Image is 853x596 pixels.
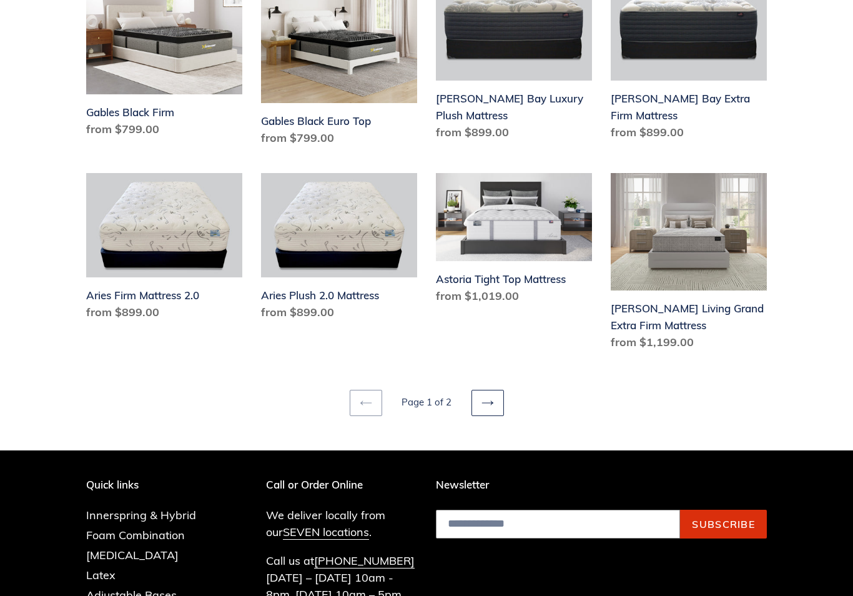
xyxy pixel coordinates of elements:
button: Subscribe [680,510,767,539]
a: Aries Firm Mattress 2.0 [86,173,242,325]
p: Call or Order Online [266,479,418,491]
a: Scott Living Grand Extra Firm Mattress [611,173,767,355]
a: Foam Combination [86,528,185,542]
a: [MEDICAL_DATA] [86,548,179,562]
a: Astoria Tight Top Mattress [436,173,592,309]
a: [PHONE_NUMBER] [314,554,415,569]
span: Subscribe [692,518,755,530]
a: Innerspring & Hybrid [86,508,196,522]
a: Aries Plush 2.0 Mattress [261,173,417,325]
p: We deliver locally from our . [266,507,418,540]
p: Quick links [86,479,215,491]
a: SEVEN locations [283,525,369,540]
li: Page 1 of 2 [385,395,469,410]
a: Latex [86,568,116,582]
input: Email address [436,510,680,539]
p: Newsletter [436,479,767,491]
